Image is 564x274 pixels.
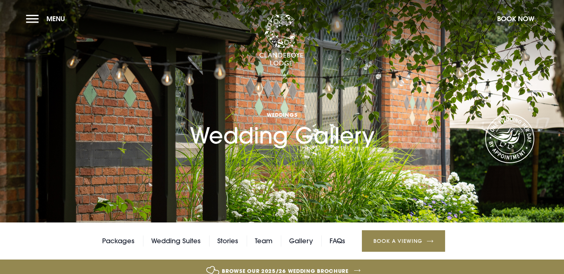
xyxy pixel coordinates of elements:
span: Menu [46,14,65,23]
a: Book a Viewing [362,230,445,252]
button: Menu [26,11,69,27]
a: Packages [102,235,134,247]
a: Wedding Suites [151,235,201,247]
span: Weddings [190,111,375,118]
a: FAQs [330,235,345,247]
button: Book Now [493,11,538,27]
a: Gallery [289,235,313,247]
img: Clandeboye Lodge [259,14,304,66]
a: Team [255,235,272,247]
a: Stories [217,235,238,247]
h1: Wedding Gallery [190,77,375,149]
